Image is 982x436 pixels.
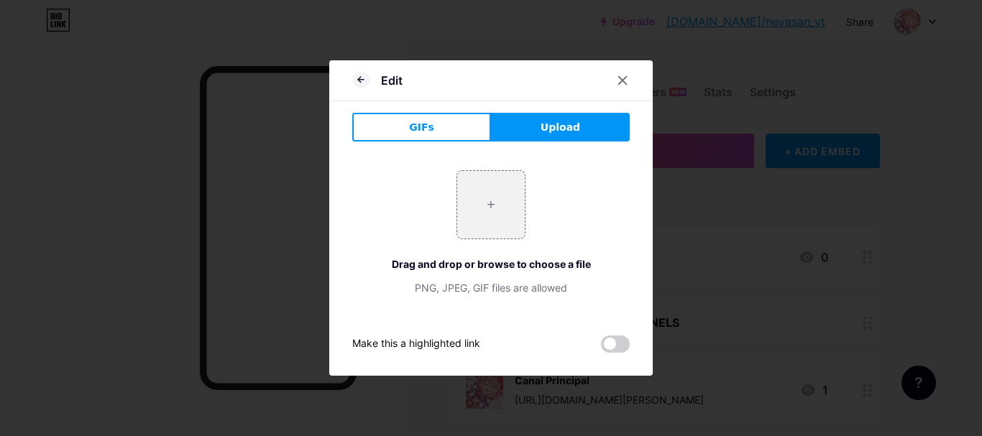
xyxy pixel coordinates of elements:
div: Drag and drop or browse to choose a file [352,256,630,272]
button: Upload [491,113,630,142]
button: GIFs [352,113,491,142]
div: Edit [381,72,403,89]
span: GIFs [409,120,434,135]
div: Make this a highlighted link [352,335,480,353]
span: Upload [541,120,580,135]
div: PNG, JPEG, GIF files are allowed [352,280,630,295]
